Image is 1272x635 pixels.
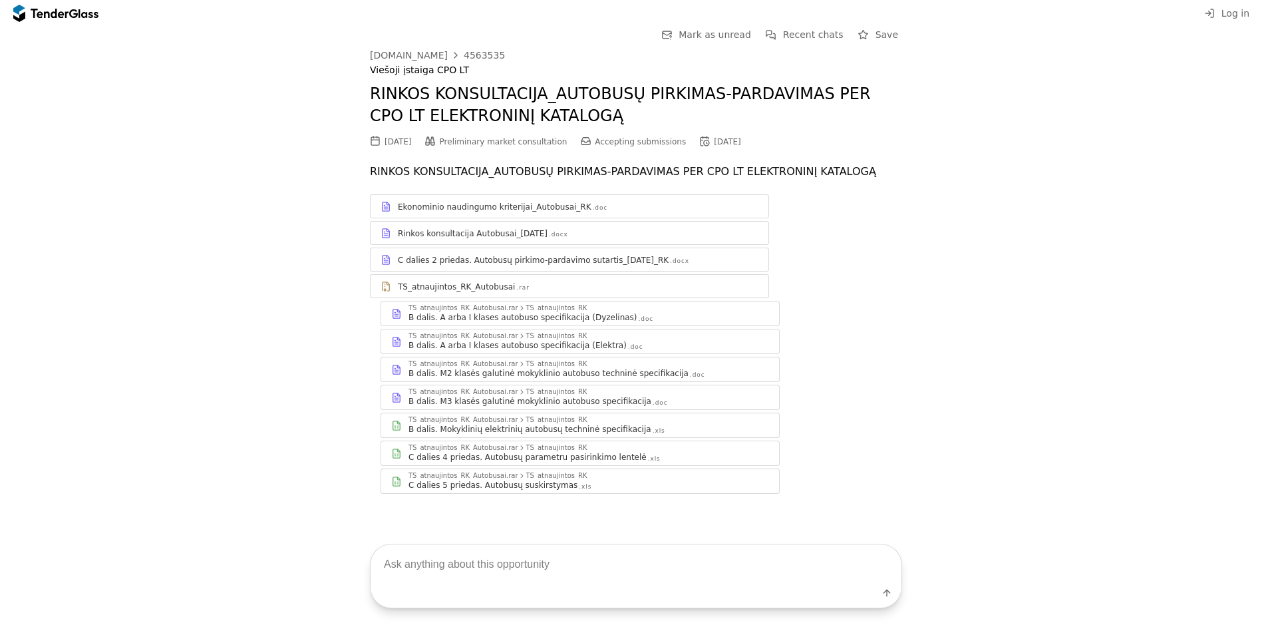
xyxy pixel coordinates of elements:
div: .xls [579,483,591,491]
div: .xls [648,455,661,463]
div: 4563535 [464,51,505,60]
div: TS_atnaujintos_RK_Autobusai.rar [408,389,518,395]
h2: RINKOS KONSULTACIJA_AUTOBUSŲ PIRKIMAS-PARDAVIMAS PER CPO LT ELEKTRONINĮ KATALOGĄ [370,83,902,128]
a: TS_atnaujintos_RK_Autobusai.rarTS_atnaujintos_RKC dalies 4 priedas. Autobusų parametru pasirinkim... [381,441,780,466]
div: TS_atnaujintos_RK [526,417,587,423]
div: C dalies 2 priedas. Autobusų pirkimo-pardavimo sutartis_[DATE]_RK [398,255,669,266]
a: C dalies 2 priedas. Autobusų pirkimo-pardavimo sutartis_[DATE]_RK.docx [370,248,769,272]
a: Rinkos konsultacija Autobusai_[DATE].docx [370,221,769,245]
div: TS_atnaujintos_RK_Autobusai.rar [408,473,518,479]
div: TS_atnaujintos_RK [526,473,587,479]
div: .doc [593,204,608,212]
div: TS_atnaujintos_RK_Autobusai.rar [408,445,518,451]
div: [DATE] [714,137,741,146]
a: [DOMAIN_NAME]4563535 [370,50,505,61]
button: Log in [1200,5,1253,22]
div: .doc [653,399,668,407]
div: TS_atnaujintos_RK [526,389,587,395]
div: C dalies 5 priedas. Autobusų suskirstymas [408,480,577,491]
a: TS_atnaujintos_RK_Autobusai.rarTS_atnaujintos_RKC dalies 5 priedas. Autobusų suskirstymas.xls [381,469,780,494]
div: B dalis. A arba I klases autobuso specifikacija (Dyzelinas) [408,312,637,323]
div: TS_atnaujintos_RK [526,445,587,451]
a: TS_atnaujintos_RK_Autobusai.rarTS_atnaujintos_RKB dalis. M2 klasės galutinė mokyklinio autobuso t... [381,357,780,382]
button: Recent chats [762,27,848,43]
div: Ekonominio naudingumo kriterijai_Autobusai_RK [398,202,591,212]
div: [DOMAIN_NAME] [370,51,448,60]
div: .docx [549,230,568,239]
div: [DATE] [385,137,412,146]
div: Viešoji įstaiga CPO LT [370,65,902,76]
div: TS_atnaujintos_RK_Autobusai.rar [408,361,518,367]
div: B dalis. Mokyklinių elektrinių autobusų techninė specifikacija [408,424,651,435]
div: Rinkos konsultacija Autobusai_[DATE] [398,228,548,239]
a: TS_atnaujintos_RK_Autobusai.rar [370,274,769,298]
div: C dalies 4 priedas. Autobusų parametru pasirinkimo lentelė [408,452,647,463]
p: RINKOS KONSULTACIJA_AUTOBUSŲ PIRKIMAS-PARDAVIMAS PER CPO LT ELEKTRONINĮ KATALOGĄ [370,162,902,181]
button: Mark as unread [657,27,755,43]
div: .doc [639,315,654,323]
div: .docx [670,257,689,266]
div: .doc [690,371,705,379]
span: Save [875,29,898,40]
a: TS_atnaujintos_RK_Autobusai.rarTS_atnaujintos_RKB dalis. Mokyklinių elektrinių autobusų techninė ... [381,413,780,438]
span: Recent chats [783,29,844,40]
div: TS_atnaujintos_RK_Autobusai.rar [408,333,518,339]
div: TS_atnaujintos_RK [526,305,587,312]
div: B dalis. M3 klasės galutinė mokyklinio autobuso specifikacija [408,396,651,407]
div: TS_atnaujintos_RK_Autobusai [398,282,515,292]
a: Ekonominio naudingumo kriterijai_Autobusai_RK.doc [370,194,769,218]
div: B dalis. A arba I klases autobuso specifikacija (Elektra) [408,340,627,351]
a: TS_atnaujintos_RK_Autobusai.rarTS_atnaujintos_RKB dalis. A arba I klases autobuso specifikacija (... [381,329,780,354]
a: TS_atnaujintos_RK_Autobusai.rarTS_atnaujintos_RKB dalis. M3 klasės galutinė mokyklinio autobuso s... [381,385,780,410]
div: .xls [653,427,665,435]
a: TS_atnaujintos_RK_Autobusai.rarTS_atnaujintos_RKB dalis. A arba I klases autobuso specifikacija (... [381,301,780,326]
div: .doc [628,343,643,351]
span: Accepting submissions [595,137,686,146]
span: Mark as unread [679,29,751,40]
button: Save [854,27,902,43]
div: TS_atnaujintos_RK [526,361,587,367]
span: Log in [1221,8,1249,19]
div: B dalis. M2 klasės galutinė mokyklinio autobuso techninė specifikacija [408,368,689,379]
span: Preliminary market consultation [440,137,567,146]
div: TS_atnaujintos_RK_Autobusai.rar [408,417,518,423]
div: .rar [516,284,529,292]
div: TS_atnaujintos_RK_Autobusai.rar [408,305,518,312]
div: TS_atnaujintos_RK [526,333,587,339]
